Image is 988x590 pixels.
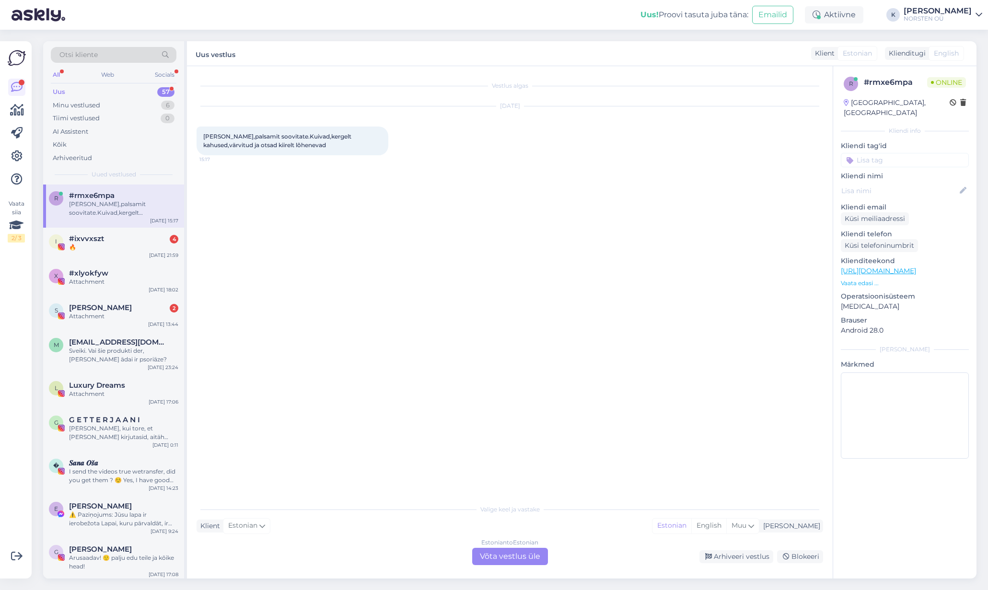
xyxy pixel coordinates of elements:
[150,217,178,224] div: [DATE] 15:17
[149,485,178,492] div: [DATE] 14:23
[904,15,972,23] div: NORSTEN OÜ
[841,279,969,288] p: Vaata edasi ...
[197,505,823,514] div: Valige keel ja vastake
[691,519,726,533] div: English
[54,272,58,279] span: x
[841,359,969,370] p: Märkmed
[149,252,178,259] div: [DATE] 21:59
[69,554,178,571] div: Arusaadav! 🙂 palju edu teile ja kõike head!
[199,156,235,163] span: 15:17
[841,141,969,151] p: Kliendi tag'id
[934,48,959,58] span: English
[8,199,25,243] div: Vaata siia
[152,441,178,449] div: [DATE] 0:11
[197,81,823,90] div: Vestlus algas
[53,462,59,469] span: �
[149,286,178,293] div: [DATE] 18:02
[69,467,178,485] div: I send the videos true wetransfer, did you get them ? ☺️ Yes, I have good audience 🫶🏼🙌🏼 I will th...
[148,364,178,371] div: [DATE] 23:24
[841,239,918,252] div: Küsi telefoninumbrit
[69,424,178,441] div: [PERSON_NAME], kui tore, et [PERSON_NAME] kirjutasid, aitäh sulle!✨ Ma armastan juustega tegeleda...
[904,7,982,23] a: [PERSON_NAME]NORSTEN OÜ
[69,338,169,347] span: mairasvincicka@inbox.lv
[732,521,746,530] span: Muu
[927,77,966,88] span: Online
[69,234,104,243] span: #ixvvxszt
[53,101,100,110] div: Minu vestlused
[640,10,659,19] b: Uus!
[8,49,26,67] img: Askly Logo
[864,77,927,88] div: # rmxe6mpa
[54,505,58,512] span: E
[841,171,969,181] p: Kliendi nimi
[69,191,115,200] span: #rmxe6mpa
[54,548,58,555] span: G
[53,140,67,150] div: Kõik
[885,48,926,58] div: Klienditugi
[640,9,748,21] div: Proovi tasuta juba täna:
[652,519,691,533] div: Estonian
[53,114,100,123] div: Tiimi vestlused
[841,345,969,354] div: [PERSON_NAME]
[69,243,178,252] div: 🔥
[149,571,178,578] div: [DATE] 17:08
[844,98,950,118] div: [GEOGRAPHIC_DATA], [GEOGRAPHIC_DATA]
[149,398,178,405] div: [DATE] 17:06
[69,312,178,321] div: Attachment
[841,202,969,212] p: Kliendi email
[153,69,176,81] div: Socials
[841,266,916,275] a: [URL][DOMAIN_NAME]
[196,47,235,60] label: Uus vestlus
[699,550,773,563] div: Arhiveeri vestlus
[69,278,178,286] div: Attachment
[55,384,58,392] span: L
[841,127,969,135] div: Kliendi info
[904,7,972,15] div: [PERSON_NAME]
[228,521,257,531] span: Estonian
[69,347,178,364] div: Sveiki. Vai šie produkti der, [PERSON_NAME] ādai ir psoriāze?
[151,528,178,535] div: [DATE] 9:24
[777,550,823,563] div: Blokeeri
[69,416,140,424] span: G E T T E R J A A N I
[161,101,174,110] div: 6
[161,114,174,123] div: 0
[203,133,353,149] span: [PERSON_NAME],palsamit soovitate.Kuivad,kergelt kahused,värvitud ja otsad kiirelt lõhenevad
[886,8,900,22] div: K
[69,390,178,398] div: Attachment
[170,235,178,243] div: 4
[55,307,58,314] span: S
[69,459,98,467] span: 𝑺𝒂𝒏𝒂 𝑶𝒔̌𝒂
[54,195,58,202] span: r
[8,234,25,243] div: 2 / 3
[59,50,98,60] span: Otsi kliente
[53,87,65,97] div: Uus
[92,170,136,179] span: Uued vestlused
[53,153,92,163] div: Arhiveeritud
[841,301,969,312] p: [MEDICAL_DATA]
[54,419,58,426] span: G
[51,69,62,81] div: All
[759,521,820,531] div: [PERSON_NAME]
[170,304,178,312] div: 2
[148,321,178,328] div: [DATE] 13:44
[841,229,969,239] p: Kliendi telefon
[69,269,108,278] span: #xlyokfyw
[849,80,853,87] span: r
[69,510,178,528] div: ⚠️ Paziņojums: Jūsu lapa ir ierobežota Lapai, kuru pārvaldāt, ir ierobežotas noteiktas funkcijas,...
[99,69,116,81] div: Web
[69,200,178,217] div: [PERSON_NAME],palsamit soovitate.Kuivad,kergelt kahused,värvitud ja otsad kiirelt lõhenevad
[841,153,969,167] input: Lisa tag
[157,87,174,97] div: 57
[69,381,125,390] span: Luxury Dreams
[197,521,220,531] div: Klient
[55,238,57,245] span: i
[841,185,958,196] input: Lisa nimi
[841,212,909,225] div: Küsi meiliaadressi
[197,102,823,110] div: [DATE]
[54,341,59,348] span: m
[69,545,132,554] span: Grete Kuld
[752,6,793,24] button: Emailid
[841,291,969,301] p: Operatsioonisüsteem
[472,548,548,565] div: Võta vestlus üle
[53,127,88,137] div: AI Assistent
